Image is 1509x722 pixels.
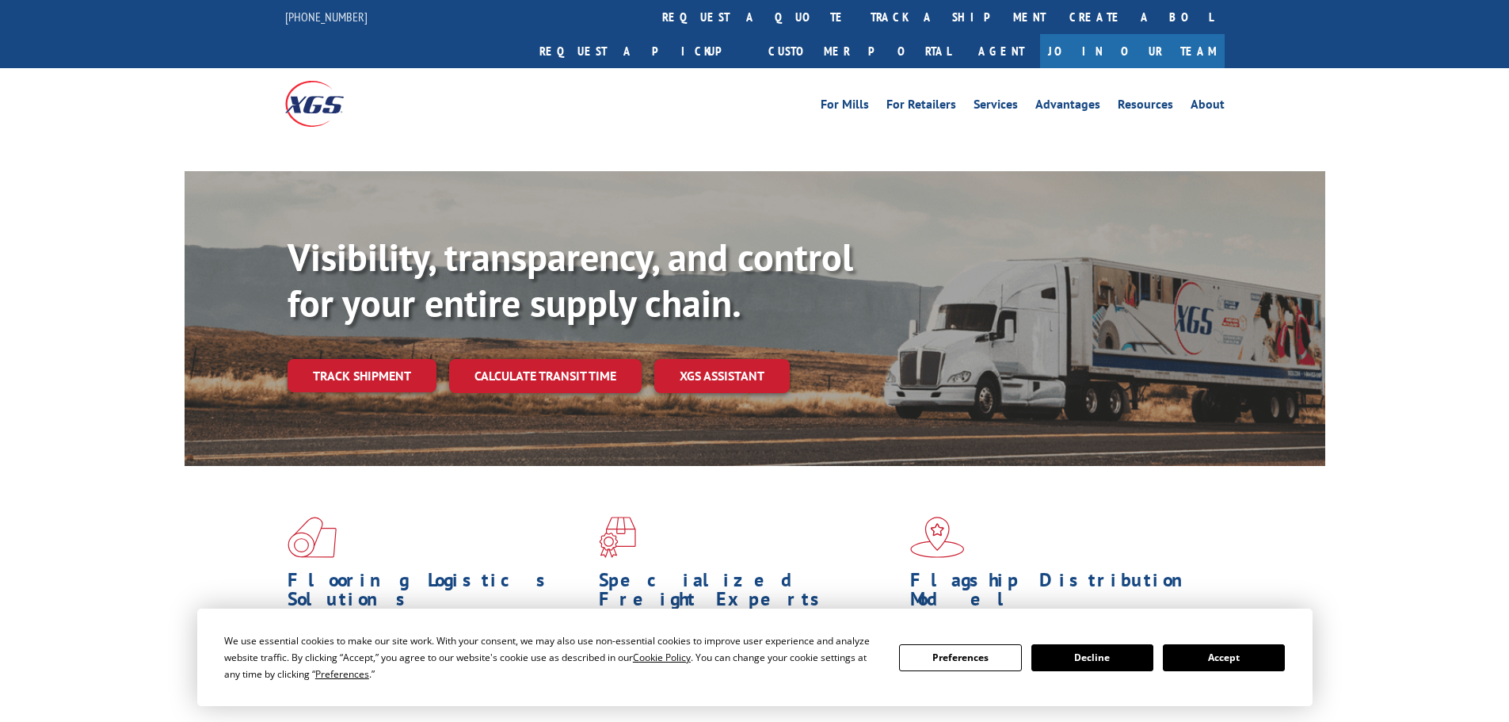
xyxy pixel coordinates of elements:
[1163,644,1285,671] button: Accept
[288,359,436,392] a: Track shipment
[288,571,587,617] h1: Flooring Logistics Solutions
[599,517,636,558] img: xgs-icon-focused-on-flooring-red
[886,98,956,116] a: For Retailers
[899,644,1021,671] button: Preferences
[910,571,1210,617] h1: Flagship Distribution Model
[1031,644,1153,671] button: Decline
[288,232,853,327] b: Visibility, transparency, and control for your entire supply chain.
[528,34,756,68] a: Request a pickup
[910,517,965,558] img: xgs-icon-flagship-distribution-model-red
[962,34,1040,68] a: Agent
[285,9,368,25] a: [PHONE_NUMBER]
[1118,98,1173,116] a: Resources
[821,98,869,116] a: For Mills
[288,517,337,558] img: xgs-icon-total-supply-chain-intelligence-red
[974,98,1018,116] a: Services
[315,667,369,681] span: Preferences
[449,359,642,393] a: Calculate transit time
[197,609,1313,706] div: Cookie Consent Prompt
[1035,98,1100,116] a: Advantages
[1191,98,1225,116] a: About
[224,632,880,682] div: We use essential cookies to make our site work. With your consent, we may also use non-essential ...
[599,571,898,617] h1: Specialized Freight Experts
[756,34,962,68] a: Customer Portal
[654,359,790,393] a: XGS ASSISTANT
[633,651,691,664] span: Cookie Policy
[1040,34,1225,68] a: Join Our Team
